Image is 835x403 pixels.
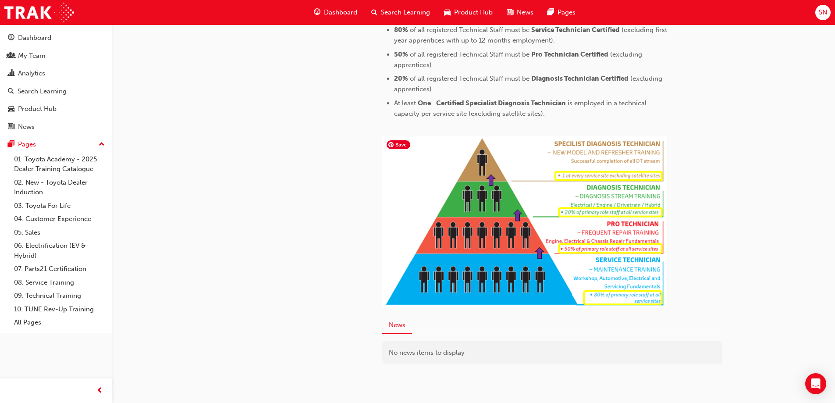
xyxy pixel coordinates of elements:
span: search-icon [8,88,14,96]
a: 08. Service Training [11,276,108,289]
span: (excluding apprentices). [394,50,644,69]
span: of all registered Technical Staff must be [410,75,529,82]
span: Save [387,140,410,149]
a: guage-iconDashboard [307,4,364,21]
button: Pages [4,136,108,153]
img: Trak [4,3,74,22]
a: News [4,119,108,135]
span: Service Technician Certified [531,26,620,34]
span: Certified Specialist Diagnosis Technician [436,99,566,107]
span: guage-icon [314,7,320,18]
a: 04. Customer Experience [11,212,108,226]
a: search-iconSearch Learning [364,4,437,21]
div: Pages [18,139,36,150]
span: pages-icon [8,141,14,149]
a: Search Learning [4,83,108,100]
a: Product Hub [4,101,108,117]
a: 07. Parts21 Certification [11,262,108,276]
div: Open Intercom Messenger [805,373,826,394]
span: Search Learning [381,7,430,18]
span: prev-icon [96,385,103,396]
a: Analytics [4,65,108,82]
a: 05. Sales [11,226,108,239]
a: 06. Electrification (EV & Hybrid) [11,239,108,262]
span: news-icon [507,7,513,18]
button: News [382,317,412,334]
div: Search Learning [18,86,67,96]
span: people-icon [8,52,14,60]
span: One [418,99,431,107]
span: up-icon [99,139,105,150]
span: 80% [394,26,408,34]
a: car-iconProduct Hub [437,4,500,21]
span: of all registered Technical Staff must be [410,26,529,34]
div: Dashboard [18,33,51,43]
div: Analytics [18,68,45,78]
span: Pages [558,7,576,18]
div: My Team [18,51,46,61]
button: SN [815,5,831,20]
span: SN [819,7,827,18]
div: News [18,122,35,132]
span: chart-icon [8,70,14,78]
div: No news items to display [382,341,722,364]
span: car-icon [444,7,451,18]
span: Dashboard [324,7,357,18]
span: 50% [394,50,408,58]
a: 02. New - Toyota Dealer Induction [11,176,108,199]
a: Dashboard [4,30,108,46]
a: news-iconNews [500,4,540,21]
span: of all registered Technical Staff must be [410,50,529,58]
a: My Team [4,48,108,64]
span: News [517,7,533,18]
span: news-icon [8,123,14,131]
button: DashboardMy TeamAnalyticsSearch LearningProduct HubNews [4,28,108,136]
span: Product Hub [454,7,493,18]
span: guage-icon [8,34,14,42]
span: At least [394,99,416,107]
a: 09. Technical Training [11,289,108,303]
div: Product Hub [18,104,57,114]
span: is employed in a technical capacity per service site (excluding satellite sites). [394,99,648,118]
a: 10. TUNE Rev-Up Training [11,303,108,316]
span: car-icon [8,105,14,113]
span: search-icon [371,7,377,18]
a: 01. Toyota Academy - 2025 Dealer Training Catalogue [11,153,108,176]
a: All Pages [11,316,108,329]
span: pages-icon [547,7,554,18]
a: pages-iconPages [540,4,583,21]
span: Pro Technician Certified [531,50,608,58]
a: 03. Toyota For Life [11,199,108,213]
span: 20% [394,75,408,82]
span: Diagnosis Technician Certified [531,75,629,82]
